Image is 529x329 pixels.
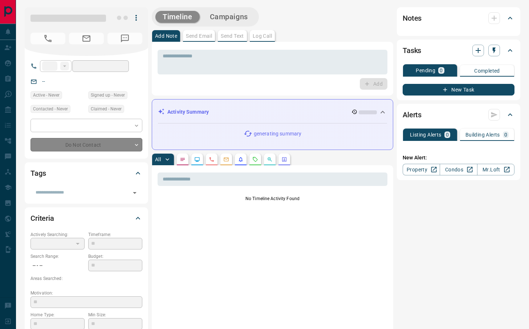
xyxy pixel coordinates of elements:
[440,164,477,175] a: Condos
[88,312,142,318] p: Min Size:
[33,105,68,113] span: Contacted - Never
[403,12,422,24] h2: Notes
[30,231,85,238] p: Actively Searching:
[91,105,122,113] span: Claimed - Never
[42,78,45,84] a: --
[223,157,229,162] svg: Emails
[410,132,441,137] p: Listing Alerts
[69,33,104,44] span: No Email
[155,157,161,162] p: All
[158,105,387,119] div: Activity Summary
[474,68,500,73] p: Completed
[30,253,85,260] p: Search Range:
[30,312,85,318] p: Home Type:
[403,154,514,162] p: New Alert:
[465,132,500,137] p: Building Alerts
[30,212,54,224] h2: Criteria
[155,11,200,23] button: Timeline
[403,9,514,27] div: Notes
[158,195,387,202] p: No Timeline Activity Found
[88,231,142,238] p: Timeframe:
[30,260,85,272] p: -- - --
[403,109,422,121] h2: Alerts
[30,164,142,182] div: Tags
[403,84,514,96] button: New Task
[30,275,142,282] p: Areas Searched:
[88,253,142,260] p: Budget:
[267,157,273,162] svg: Opportunities
[403,164,440,175] a: Property
[30,138,142,151] div: Do Not Contact
[203,11,255,23] button: Campaigns
[91,92,125,99] span: Signed up - Never
[416,68,435,73] p: Pending
[281,157,287,162] svg: Agent Actions
[403,42,514,59] div: Tasks
[403,45,421,56] h2: Tasks
[155,33,177,38] p: Add Note
[440,68,443,73] p: 0
[30,210,142,227] div: Criteria
[194,157,200,162] svg: Lead Browsing Activity
[209,157,215,162] svg: Calls
[33,92,60,99] span: Active - Never
[477,164,514,175] a: Mr.Loft
[130,188,140,198] button: Open
[252,157,258,162] svg: Requests
[403,106,514,123] div: Alerts
[180,157,186,162] svg: Notes
[254,130,301,138] p: generating summary
[446,132,449,137] p: 0
[238,157,244,162] svg: Listing Alerts
[30,290,142,296] p: Motivation:
[30,33,65,44] span: No Number
[107,33,142,44] span: No Number
[30,167,46,179] h2: Tags
[167,108,209,116] p: Activity Summary
[504,132,507,137] p: 0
